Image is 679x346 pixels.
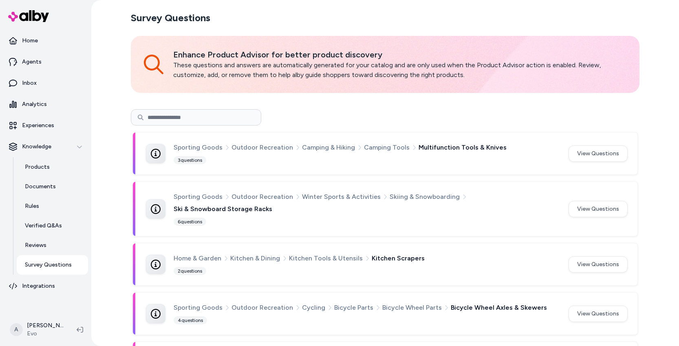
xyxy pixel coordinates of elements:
p: Rules [25,202,39,210]
button: Knowledge [3,137,88,156]
div: 2 questions [174,267,206,275]
span: Winter Sports & Activities [302,192,381,202]
span: Sporting Goods [174,192,223,202]
span: Evo [27,330,64,338]
p: Verified Q&As [25,222,62,230]
span: Multifunction Tools & Knives [419,142,507,153]
span: A [10,323,23,336]
a: Analytics [3,95,88,114]
span: Home & Garden [174,253,221,264]
a: Reviews [17,236,88,255]
a: Experiences [3,116,88,135]
a: Inbox [3,73,88,93]
button: A[PERSON_NAME]Evo [5,317,70,343]
a: Documents [17,177,88,196]
p: Knowledge [22,143,51,151]
span: Sporting Goods [174,142,223,153]
a: Survey Questions [17,255,88,275]
a: Rules [17,196,88,216]
span: Camping & Hiking [302,142,355,153]
div: 4 questions [174,316,207,324]
span: Kitchen & Dining [230,253,280,264]
span: Outdoor Recreation [231,192,293,202]
div: 3 questions [174,156,206,164]
p: Integrations [22,282,55,290]
p: Reviews [25,241,46,249]
span: Camping Tools [364,142,410,153]
p: Analytics [22,100,47,108]
img: alby Logo [8,10,49,22]
h2: Survey Questions [131,11,210,24]
p: Inbox [22,79,37,87]
button: View Questions [569,256,628,273]
p: Survey Questions [25,261,72,269]
button: View Questions [569,306,628,322]
span: Bicycle Parts [334,302,373,313]
span: Bicycle Wheel Parts [382,302,442,313]
span: Bicycle Wheel Axles & Skewers [451,302,547,313]
span: Ski & Snowboard Storage Racks [174,204,272,214]
span: Outdoor Recreation [231,142,293,153]
p: Products [25,163,50,171]
span: Outdoor Recreation [231,302,293,313]
a: Integrations [3,276,88,296]
a: Home [3,31,88,51]
span: Skiing & Snowboarding [390,192,460,202]
p: Agents [22,58,42,66]
p: [PERSON_NAME] [27,322,64,330]
div: 6 questions [174,218,206,226]
button: View Questions [569,145,628,162]
span: Sporting Goods [174,302,223,313]
button: View Questions [569,201,628,217]
a: Agents [3,52,88,72]
span: Kitchen Scrapers [372,253,425,264]
p: These questions and answers are automatically generated for your catalog and are only used when t... [173,60,626,80]
span: Kitchen Tools & Utensils [289,253,363,264]
a: Products [17,157,88,177]
p: Enhance Product Advisor for better product discovery [173,49,626,60]
a: Verified Q&As [17,216,88,236]
span: Cycling [302,302,325,313]
p: Experiences [22,121,54,130]
p: Documents [25,183,56,191]
p: Home [22,37,38,45]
